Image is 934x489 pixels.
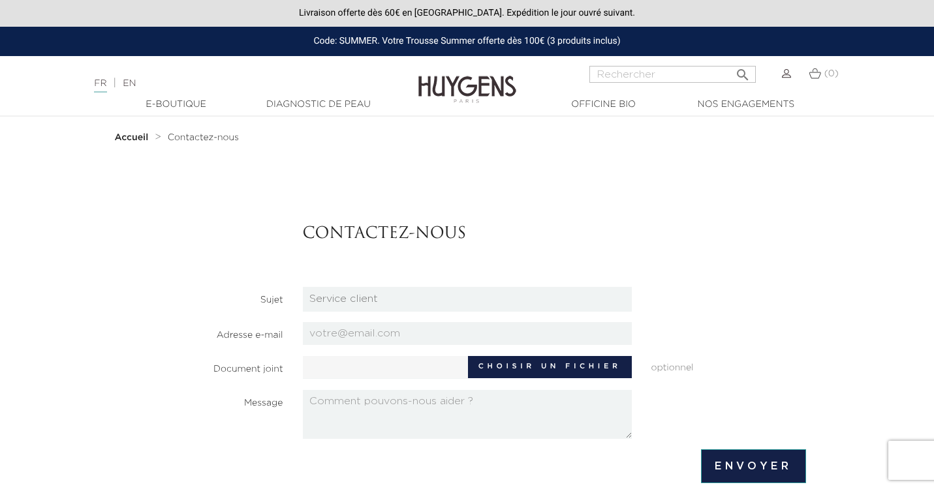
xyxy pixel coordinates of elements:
[253,98,384,111] a: Diagnostic de peau
[94,79,106,93] a: FR
[418,55,516,105] img: Huygens
[115,133,149,142] strong: Accueil
[303,225,806,244] h3: Contactez-nous
[589,66,756,83] input: Rechercher
[538,98,669,111] a: Officine Bio
[701,449,805,483] input: Envoyer
[731,62,755,80] button: 
[642,356,816,375] span: optionnel
[735,63,751,79] i: 
[119,390,293,410] label: Message
[87,76,379,91] div: |
[303,322,632,345] input: votre@email.com
[119,287,293,307] label: Sujet
[824,69,839,78] span: (0)
[115,132,151,143] a: Accueil
[123,79,136,88] a: EN
[168,132,239,143] a: Contactez-nous
[119,322,293,342] label: Adresse e-mail
[111,98,241,111] a: E-Boutique
[168,133,239,142] span: Contactez-nous
[681,98,811,111] a: Nos engagements
[119,356,293,376] label: Document joint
